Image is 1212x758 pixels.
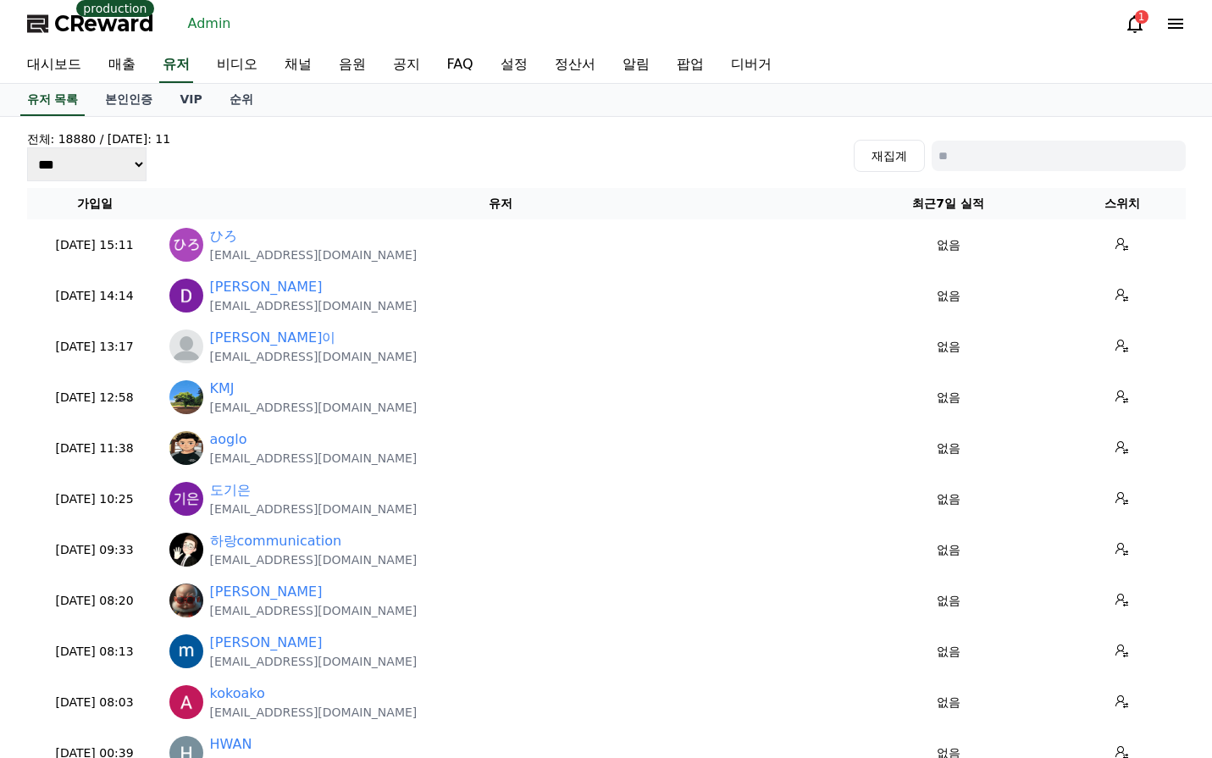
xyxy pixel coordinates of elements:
p: [DATE] 08:13 [34,643,156,661]
p: [EMAIL_ADDRESS][DOMAIN_NAME] [210,348,418,365]
a: 팝업 [663,47,717,83]
span: Messages [141,563,191,577]
a: 설정 [487,47,541,83]
p: 없음 [845,541,1052,559]
a: 알림 [609,47,663,83]
a: 대시보드 [14,47,95,83]
p: [EMAIL_ADDRESS][DOMAIN_NAME] [210,450,418,467]
p: [EMAIL_ADDRESS][DOMAIN_NAME] [210,501,418,517]
p: [EMAIL_ADDRESS][DOMAIN_NAME] [210,297,418,314]
p: [DATE] 11:38 [34,440,156,457]
a: Home [5,537,112,579]
p: [DATE] 09:33 [34,541,156,559]
p: [EMAIL_ADDRESS][DOMAIN_NAME] [210,551,418,568]
a: VIP [166,84,215,116]
img: https://lh3.googleusercontent.com/a/ACg8ocKKnVOnEJBwgZq4VnRDzHH35Xn4XO5LItjGEcOjMhhMRkmGog=s96-c [169,228,203,262]
h4: 전체: 18880 / [DATE]: 11 [27,130,171,147]
a: 채널 [271,47,325,83]
p: [DATE] 14:14 [34,287,156,305]
a: [PERSON_NAME]이 [210,328,336,348]
p: 없음 [845,287,1052,305]
img: https://lh3.googleusercontent.com/a/ACg8ocI_YwT14jSEXO1UZIOyNPz4FeyDYgluOHB0GJ79nMUWpJy2=s96-c [169,685,203,719]
p: [DATE] 10:25 [34,490,156,508]
p: 없음 [845,490,1052,508]
a: 1 [1125,14,1145,34]
p: [DATE] 08:20 [34,592,156,610]
a: ひろ [210,226,237,246]
p: [EMAIL_ADDRESS][DOMAIN_NAME] [210,602,418,619]
img: https://lh3.googleusercontent.com/a/ACg8ocKsCU37SDmKG-apIbXlUkq0Lw0o-biKPTPH4MNCbnld2uoD-g=s96-c [169,634,203,668]
span: CReward [54,10,154,37]
p: 없음 [845,643,1052,661]
th: 스위치 [1059,188,1186,219]
img: https://lh3.googleusercontent.com/a/ACg8ocJ9Wm-y7PcsxoRUxgutXZ-a2CkmqZZJWEqZ-7-zqkoeY8z83WU=s96-c [169,584,203,617]
a: 도기은 [210,480,251,501]
span: Settings [251,562,292,576]
a: Messages [112,537,219,579]
a: [PERSON_NAME] [210,277,323,297]
th: 유저 [163,188,838,219]
a: HWAN [210,734,252,755]
span: Home [43,562,73,576]
a: aoglo [210,429,247,450]
a: 순위 [216,84,267,116]
a: [PERSON_NAME] [210,633,323,653]
a: FAQ [434,47,487,83]
p: 없음 [845,694,1052,711]
p: 없음 [845,236,1052,254]
a: KMJ [210,379,235,399]
th: 최근7일 실적 [838,188,1059,219]
p: [EMAIL_ADDRESS][DOMAIN_NAME] [210,246,418,263]
p: 없음 [845,389,1052,407]
a: 유저 목록 [20,84,86,116]
img: http://k.kakaocdn.net/dn/yehHu/btsQdeheGcO/kUubSOQp6DPTl9WPgKkssk/img_640x640.jpg [169,380,203,414]
p: [DATE] 13:17 [34,338,156,356]
p: 없음 [845,338,1052,356]
button: 재집계 [854,140,925,172]
a: kokoako [210,683,265,704]
a: 디버거 [717,47,785,83]
img: profile_blank.webp [169,329,203,363]
a: 하랑communication [210,531,342,551]
a: 음원 [325,47,379,83]
a: Admin [181,10,238,37]
img: https://lh3.googleusercontent.com/a/ACg8ocIuwpaRjeg35bgkf-9xd9zoSh3l9-GcnRLAHRAzT6jrdUgnjQ=s96-c [169,279,203,313]
p: [EMAIL_ADDRESS][DOMAIN_NAME] [210,653,418,670]
img: https://lh3.googleusercontent.com/a/ACg8ocJgQbrjcPSLXjvav6-4pvHQPi12D2DDUbBqVbvB59gu-ofUsw=s96-c [169,482,203,516]
div: 1 [1135,10,1148,24]
a: [PERSON_NAME] [210,582,323,602]
a: Settings [219,537,325,579]
a: 공지 [379,47,434,83]
a: 비디오 [203,47,271,83]
a: CReward [27,10,154,37]
th: 가입일 [27,188,163,219]
p: [DATE] 15:11 [34,236,156,254]
p: [DATE] 08:03 [34,694,156,711]
img: https://lh3.googleusercontent.com/a/ACg8ocKzOmcE9qngck1-etBRmaHOpurBSepGYuDo6UykpJZdG-n9eqnc=s96-c [169,533,203,567]
p: 없음 [845,592,1052,610]
p: [DATE] 12:58 [34,389,156,407]
a: 정산서 [541,47,609,83]
a: 매출 [95,47,149,83]
img: https://cdn.creward.net/profile/user/YY10Oct 7, 2025114018_d6be4a3b70a3c69e54d8e2d68d1be2b69c31ec... [169,431,203,465]
p: [EMAIL_ADDRESS][DOMAIN_NAME] [210,399,418,416]
a: 유저 [159,47,193,83]
p: 없음 [845,440,1052,457]
p: [EMAIL_ADDRESS][DOMAIN_NAME] [210,704,418,721]
a: 본인인증 [91,84,166,116]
